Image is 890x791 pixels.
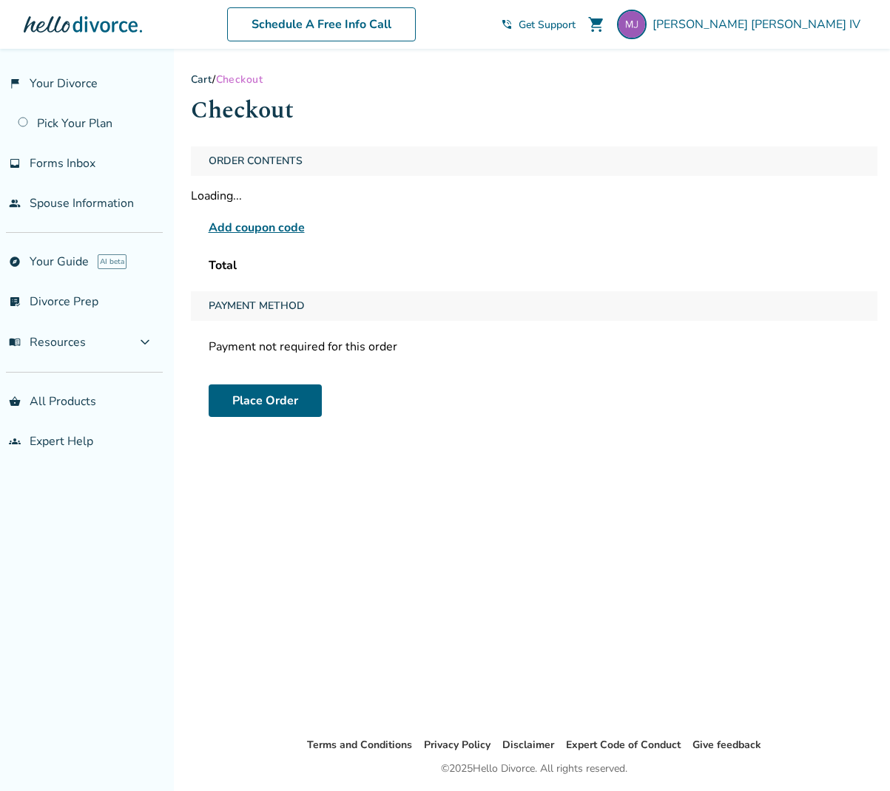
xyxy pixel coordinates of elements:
span: Order Contents [203,146,309,176]
span: AI beta [98,254,127,269]
span: shopping_basket [9,395,21,407]
li: Give feedback [692,736,761,754]
span: menu_book [9,336,21,348]
span: Forms Inbox [30,155,95,172]
h1: Checkout [191,92,877,129]
span: people [9,197,21,209]
span: flag_2 [9,78,21,89]
a: Privacy Policy [424,738,490,752]
li: Disclaimer [502,736,554,754]
button: Place Order [209,384,322,417]
span: inbox [9,157,21,169]
span: Checkout [216,72,263,86]
img: mjiv80@gmail.com [617,10,647,39]
span: Resources [9,334,86,350]
a: phone_in_talkGet Support [501,18,576,32]
span: expand_more [136,333,154,351]
span: list_alt_check [9,296,21,308]
span: Total [209,257,237,274]
span: groups [9,435,21,447]
span: shopping_cart [587,16,605,33]
span: Get Support [519,18,576,32]
div: Loading... [191,188,877,204]
div: © 2025 Hello Divorce. All rights reserved. [441,760,627,778]
span: Add coupon code [209,219,305,237]
a: Terms and Conditions [307,738,412,752]
a: Expert Code of Conduct [566,738,681,752]
div: Payment not required for this order [191,333,877,361]
a: Schedule A Free Info Call [227,7,416,41]
span: phone_in_talk [501,18,513,30]
a: Cart [191,72,213,86]
span: [PERSON_NAME] [PERSON_NAME] IV [653,16,866,33]
span: Payment Method [203,291,311,321]
span: explore [9,256,21,268]
div: / [191,72,877,86]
